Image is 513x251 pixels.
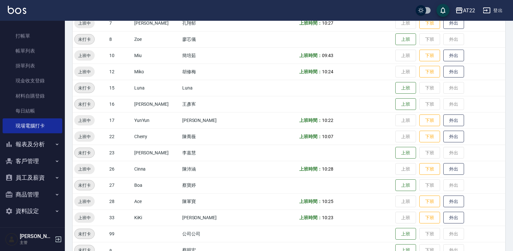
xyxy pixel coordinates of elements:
[419,212,440,224] button: 下班
[395,98,416,110] button: 上班
[3,89,62,103] a: 材料自購登錄
[419,50,440,62] button: 下班
[3,118,62,133] a: 現場電腦打卡
[108,226,133,242] td: 99
[181,209,250,226] td: [PERSON_NAME]
[108,145,133,161] td: 23
[75,101,94,108] span: 未打卡
[75,182,94,189] span: 未打卡
[74,133,95,140] span: 上班中
[181,112,250,128] td: [PERSON_NAME]
[299,166,322,172] b: 上班時間：
[133,161,181,177] td: Cinna
[181,161,250,177] td: 陳沛涵
[181,31,250,47] td: 廖芯儀
[3,29,62,43] a: 打帳單
[108,112,133,128] td: 17
[419,196,440,208] button: 下班
[133,47,181,64] td: Miu
[133,128,181,145] td: Cherry
[75,231,94,237] span: 未打卡
[3,136,62,153] button: 報表及分析
[181,47,250,64] td: 簡培茹
[133,193,181,209] td: Ace
[133,112,181,128] td: YunYun
[74,198,95,205] span: 上班中
[443,17,464,29] button: 外出
[181,193,250,209] td: 陳軍寶
[453,4,478,17] button: AT22
[108,31,133,47] td: 8
[436,4,449,17] button: save
[8,6,26,14] img: Logo
[443,131,464,143] button: 外出
[322,118,333,123] span: 10:22
[133,96,181,112] td: [PERSON_NAME]
[299,69,322,74] b: 上班時間：
[108,15,133,31] td: 7
[181,80,250,96] td: Luna
[395,179,416,191] button: 上班
[419,131,440,143] button: 下班
[443,66,464,78] button: 外出
[75,149,94,156] span: 未打卡
[5,233,18,246] img: Person
[322,215,333,220] span: 10:23
[74,68,95,75] span: 上班中
[463,6,475,15] div: AT22
[443,114,464,126] button: 外出
[299,199,322,204] b: 上班時間：
[3,153,62,170] button: 客戶管理
[322,53,333,58] span: 09:43
[181,15,250,31] td: 孔翔郁
[3,203,62,220] button: 資料設定
[299,53,322,58] b: 上班時間：
[75,36,94,43] span: 未打卡
[108,80,133,96] td: 15
[108,209,133,226] td: 33
[3,169,62,186] button: 員工及薪資
[108,64,133,80] td: 12
[133,177,181,193] td: Boa
[299,134,322,139] b: 上班時間：
[133,145,181,161] td: [PERSON_NAME]
[181,177,250,193] td: 蔡寶婷
[419,17,440,29] button: 下班
[74,117,95,124] span: 上班中
[395,228,416,240] button: 上班
[133,64,181,80] td: Miko
[108,177,133,193] td: 27
[181,145,250,161] td: 李嘉慧
[108,128,133,145] td: 22
[299,20,322,26] b: 上班時間：
[74,166,95,173] span: 上班中
[20,240,53,245] p: 主管
[133,15,181,31] td: [PERSON_NAME]
[108,47,133,64] td: 10
[395,147,416,159] button: 上班
[181,128,250,145] td: 陳喬薇
[443,50,464,62] button: 外出
[299,118,322,123] b: 上班時間：
[3,186,62,203] button: 商品管理
[3,103,62,118] a: 每日結帳
[74,214,95,221] span: 上班中
[133,209,181,226] td: KiKi
[108,193,133,209] td: 28
[322,69,333,74] span: 10:24
[20,233,53,240] h5: [PERSON_NAME]
[322,199,333,204] span: 10:25
[3,73,62,88] a: 現金收支登錄
[108,96,133,112] td: 16
[443,196,464,208] button: 外出
[395,82,416,94] button: 上班
[74,20,95,27] span: 上班中
[133,80,181,96] td: Luna
[133,31,181,47] td: Zoe
[443,212,464,224] button: 外出
[181,96,250,112] td: 王彥寯
[181,226,250,242] td: 公司公司
[75,85,94,91] span: 未打卡
[443,163,464,175] button: 外出
[419,163,440,175] button: 下班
